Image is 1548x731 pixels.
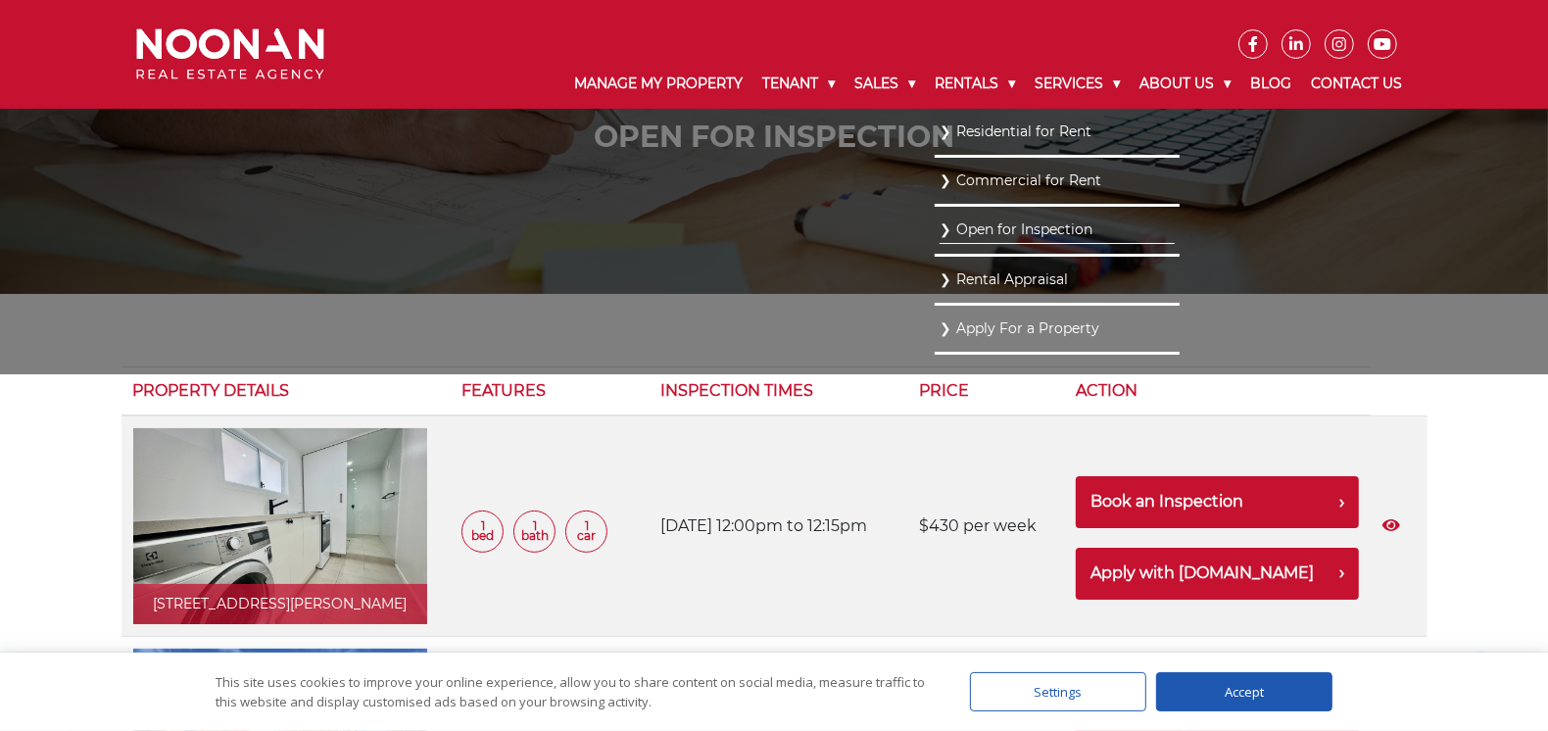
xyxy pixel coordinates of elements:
span: 1 Bed [461,511,504,553]
a: Rentals [925,59,1025,109]
a: Commercial for Rent [940,168,1175,194]
a: Sales [845,59,925,109]
th: Inspection Times [649,367,907,416]
th: Property Details [121,367,451,416]
button: Apply with [DOMAIN_NAME] [1076,548,1358,600]
a: Open for Inspection [940,217,1175,244]
div: This site uses cookies to improve your online experience, allow you to share content on social me... [216,672,931,711]
th: Price [907,367,1065,416]
a: Manage My Property [564,59,752,109]
a: About Us [1130,59,1240,109]
span: 1 Car [565,511,607,553]
button: Book an Inspection [1076,476,1358,528]
a: Services [1025,59,1130,109]
th: Features [450,367,649,416]
img: Noonan Real Estate Agency [136,28,324,80]
a: Residential for Rent [940,119,1175,145]
svg: View More [1382,517,1400,533]
p: [DATE] 12:00pm to 12:15pm [660,512,895,541]
span: 1 Bath [513,511,556,553]
a: Contact Us [1301,59,1412,109]
a: Blog [1240,59,1301,109]
a: View More [1382,516,1400,535]
a: Tenant [752,59,845,109]
a: Apply For a Property [940,316,1175,342]
td: $430 per week [907,415,1065,637]
th: Action [1064,367,1370,416]
div: Settings [970,672,1146,711]
div: Accept [1156,672,1332,711]
a: Rental Appraisal [940,267,1175,293]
